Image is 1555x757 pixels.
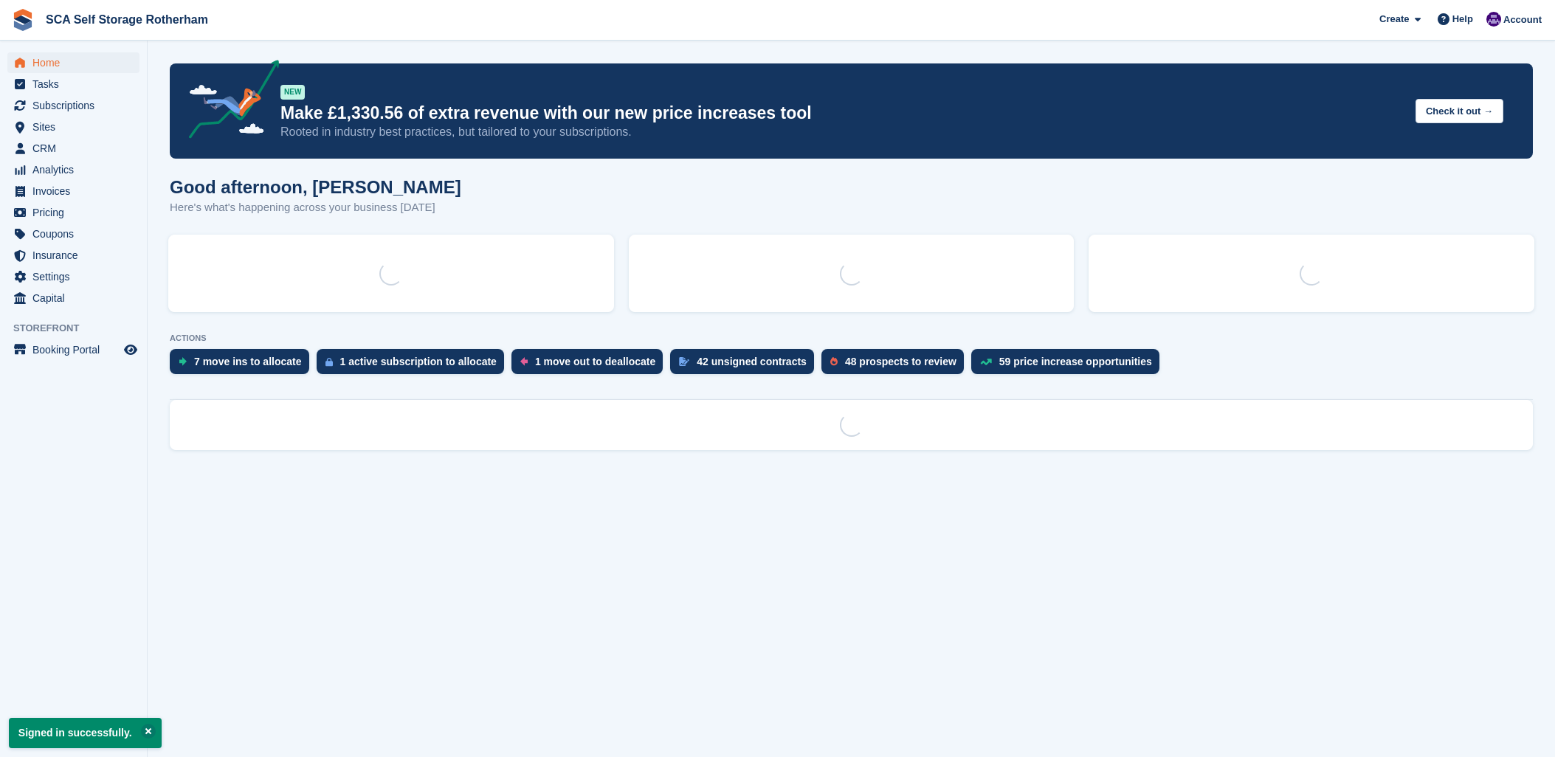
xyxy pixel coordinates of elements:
[317,349,511,381] a: 1 active subscription to allocate
[325,357,333,367] img: active_subscription_to_allocate_icon-d502201f5373d7db506a760aba3b589e785aa758c864c3986d89f69b8ff3...
[1379,12,1409,27] span: Create
[1503,13,1542,27] span: Account
[7,138,139,159] a: menu
[32,224,121,244] span: Coupons
[170,349,317,381] a: 7 move ins to allocate
[1486,12,1501,27] img: Kelly Neesham
[1416,99,1503,123] button: Check it out →
[13,321,147,336] span: Storefront
[170,199,461,216] p: Here's what's happening across your business [DATE]
[7,202,139,223] a: menu
[999,356,1152,367] div: 59 price increase opportunities
[280,124,1404,140] p: Rooted in industry best practices, but tailored to your subscriptions.
[32,202,121,223] span: Pricing
[194,356,302,367] div: 7 move ins to allocate
[670,349,821,381] a: 42 unsigned contracts
[32,288,121,308] span: Capital
[122,341,139,359] a: Preview store
[32,339,121,360] span: Booking Portal
[7,74,139,94] a: menu
[7,266,139,287] a: menu
[821,349,971,381] a: 48 prospects to review
[830,357,838,366] img: prospect-51fa495bee0391a8d652442698ab0144808aea92771e9ea1ae160a38d050c398.svg
[7,117,139,137] a: menu
[12,9,34,31] img: stora-icon-8386f47178a22dfd0bd8f6a31ec36ba5ce8667c1dd55bd0f319d3a0aa187defe.svg
[32,95,121,116] span: Subscriptions
[32,245,121,266] span: Insurance
[170,177,461,197] h1: Good afternoon, [PERSON_NAME]
[7,159,139,180] a: menu
[170,333,1533,343] p: ACTIONS
[32,266,121,287] span: Settings
[7,95,139,116] a: menu
[32,138,121,159] span: CRM
[511,349,670,381] a: 1 move out to deallocate
[971,349,1167,381] a: 59 price increase opportunities
[9,718,162,748] p: Signed in successfully.
[520,357,528,366] img: move_outs_to_deallocate_icon-f764333ba52eb49d3ac5e1228854f67142a1ed5810a6f6cc68b1a99e826820c5.svg
[32,159,121,180] span: Analytics
[1452,12,1473,27] span: Help
[7,224,139,244] a: menu
[40,7,214,32] a: SCA Self Storage Rotherham
[280,85,305,100] div: NEW
[7,288,139,308] a: menu
[7,245,139,266] a: menu
[845,356,956,367] div: 48 prospects to review
[32,74,121,94] span: Tasks
[697,356,807,367] div: 42 unsigned contracts
[340,356,497,367] div: 1 active subscription to allocate
[179,357,187,366] img: move_ins_to_allocate_icon-fdf77a2bb77ea45bf5b3d319d69a93e2d87916cf1d5bf7949dd705db3b84f3ca.svg
[32,52,121,73] span: Home
[7,181,139,201] a: menu
[176,60,280,144] img: price-adjustments-announcement-icon-8257ccfd72463d97f412b2fc003d46551f7dbcb40ab6d574587a9cd5c0d94...
[679,357,689,366] img: contract_signature_icon-13c848040528278c33f63329250d36e43548de30e8caae1d1a13099fd9432cc5.svg
[7,52,139,73] a: menu
[280,103,1404,124] p: Make £1,330.56 of extra revenue with our new price increases tool
[32,181,121,201] span: Invoices
[535,356,655,367] div: 1 move out to deallocate
[32,117,121,137] span: Sites
[7,339,139,360] a: menu
[980,359,992,365] img: price_increase_opportunities-93ffe204e8149a01c8c9dc8f82e8f89637d9d84a8eef4429ea346261dce0b2c0.svg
